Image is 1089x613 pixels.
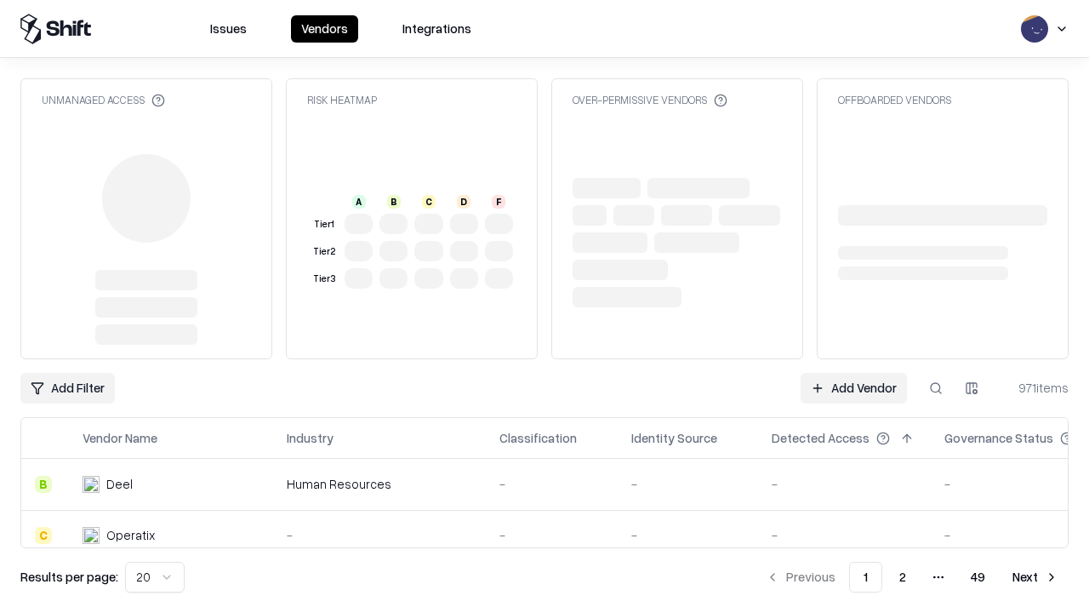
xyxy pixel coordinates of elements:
div: Tier 1 [311,217,338,232]
div: Human Resources [287,475,472,493]
div: C [35,527,52,544]
div: Governance Status [944,429,1053,447]
div: 971 items [1001,379,1069,397]
div: Tier 3 [311,272,338,286]
div: Detected Access [772,429,869,447]
img: Deel [83,476,100,493]
div: B [35,476,52,493]
button: 2 [886,562,920,593]
img: Operatix [83,527,100,544]
button: Integrations [392,15,482,43]
button: Vendors [291,15,358,43]
div: Classification [499,429,577,447]
div: Vendor Name [83,429,157,447]
div: C [422,195,436,209]
div: - [499,475,604,493]
div: B [387,195,401,209]
div: D [457,195,470,209]
div: Industry [287,429,334,447]
button: 49 [957,562,999,593]
a: Add Vendor [801,373,907,404]
div: - [631,475,744,493]
div: Offboarded Vendors [838,93,951,107]
div: Operatix [106,526,155,544]
button: Issues [200,15,257,43]
div: Unmanaged Access [42,93,165,107]
button: Add Filter [20,373,115,404]
button: 1 [849,562,882,593]
div: A [352,195,366,209]
div: F [492,195,505,209]
p: Results per page: [20,568,118,586]
div: - [499,526,604,544]
div: Risk Heatmap [307,93,377,107]
div: Deel [106,475,133,493]
div: - [772,526,917,544]
div: Over-Permissive Vendors [573,93,727,107]
div: Tier 2 [311,244,338,259]
button: Next [1002,562,1069,593]
div: - [772,475,917,493]
nav: pagination [755,562,1069,593]
div: - [287,526,472,544]
div: - [631,526,744,544]
div: Identity Source [631,429,717,447]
